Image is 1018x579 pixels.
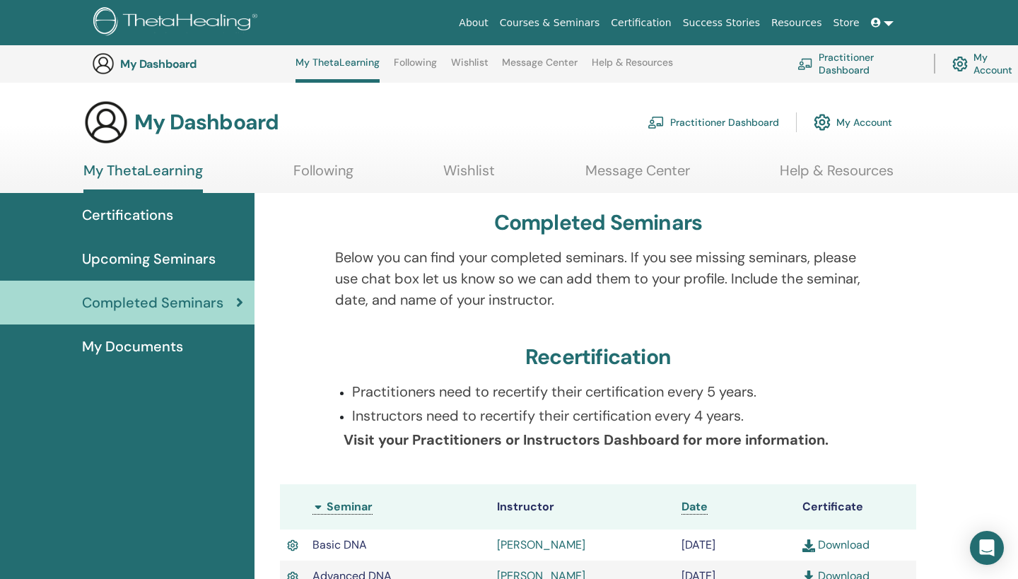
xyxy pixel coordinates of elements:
[134,110,279,135] h3: My Dashboard
[490,484,674,530] th: Instructor
[585,162,690,189] a: Message Center
[494,10,606,36] a: Courses & Seminars
[287,537,298,554] img: Active Certificate
[814,107,892,138] a: My Account
[802,537,870,552] a: Download
[453,10,493,36] a: About
[82,248,216,269] span: Upcoming Seminars
[814,110,831,134] img: cog.svg
[352,405,862,426] p: Instructors need to recertify their certification every 4 years.
[394,57,437,79] a: Following
[795,484,916,530] th: Certificate
[335,247,862,310] p: Below you can find your completed seminars. If you see missing seminars, please use chat box let ...
[296,57,380,83] a: My ThetaLearning
[766,10,828,36] a: Resources
[802,539,815,552] img: download.svg
[681,499,708,515] a: Date
[674,530,795,561] td: [DATE]
[352,381,862,402] p: Practitioners need to recertify their certification every 5 years.
[525,344,671,370] h3: Recertification
[970,531,1004,565] div: Open Intercom Messenger
[828,10,865,36] a: Store
[83,100,129,145] img: generic-user-icon.jpg
[83,162,203,193] a: My ThetaLearning
[497,537,585,552] a: [PERSON_NAME]
[82,204,173,226] span: Certifications
[344,431,829,449] b: Visit your Practitioners or Instructors Dashboard for more information.
[648,107,779,138] a: Practitioner Dashboard
[780,162,894,189] a: Help & Resources
[312,537,367,552] span: Basic DNA
[797,58,813,69] img: chalkboard-teacher.svg
[82,292,223,313] span: Completed Seminars
[443,162,495,189] a: Wishlist
[293,162,353,189] a: Following
[93,7,262,39] img: logo.png
[952,53,968,75] img: cog.svg
[605,10,677,36] a: Certification
[592,57,673,79] a: Help & Resources
[677,10,766,36] a: Success Stories
[502,57,578,79] a: Message Center
[120,57,262,71] h3: My Dashboard
[797,48,917,79] a: Practitioner Dashboard
[648,116,665,129] img: chalkboard-teacher.svg
[92,52,115,75] img: generic-user-icon.jpg
[494,210,703,235] h3: Completed Seminars
[451,57,488,79] a: Wishlist
[82,336,183,357] span: My Documents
